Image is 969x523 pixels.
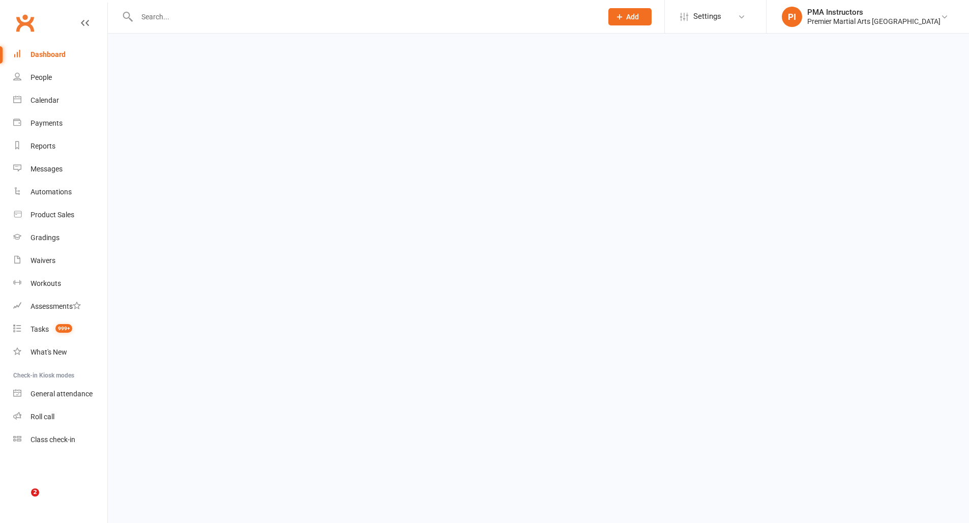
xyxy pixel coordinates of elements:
div: Product Sales [31,211,74,219]
div: Assessments [31,302,81,310]
a: Waivers [13,249,107,272]
button: Add [608,8,652,25]
div: Premier Martial Arts [GEOGRAPHIC_DATA] [807,17,941,26]
div: People [31,73,52,81]
div: Class check-in [31,435,75,444]
div: Automations [31,188,72,196]
a: Product Sales [13,204,107,226]
span: Settings [693,5,721,28]
a: Roll call [13,405,107,428]
a: Payments [13,112,107,135]
div: PMA Instructors [807,8,941,17]
a: Tasks 999+ [13,318,107,341]
div: Tasks [31,325,49,333]
span: Add [626,13,639,21]
iframe: Intercom live chat [10,488,35,513]
div: What's New [31,348,67,356]
div: Calendar [31,96,59,104]
div: Gradings [31,234,60,242]
div: PI [782,7,802,27]
div: Reports [31,142,55,150]
span: 2 [31,488,39,497]
a: Class kiosk mode [13,428,107,451]
a: Clubworx [12,10,38,36]
div: Roll call [31,413,54,421]
a: Messages [13,158,107,181]
a: Gradings [13,226,107,249]
div: Messages [31,165,63,173]
a: Reports [13,135,107,158]
div: Payments [31,119,63,127]
span: 999+ [55,324,72,333]
a: Assessments [13,295,107,318]
a: People [13,66,107,89]
div: Workouts [31,279,61,287]
a: Workouts [13,272,107,295]
div: Waivers [31,256,55,265]
div: Dashboard [31,50,66,59]
a: Dashboard [13,43,107,66]
a: Calendar [13,89,107,112]
div: General attendance [31,390,93,398]
a: General attendance kiosk mode [13,383,107,405]
a: Automations [13,181,107,204]
input: Search... [134,10,595,24]
a: What's New [13,341,107,364]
